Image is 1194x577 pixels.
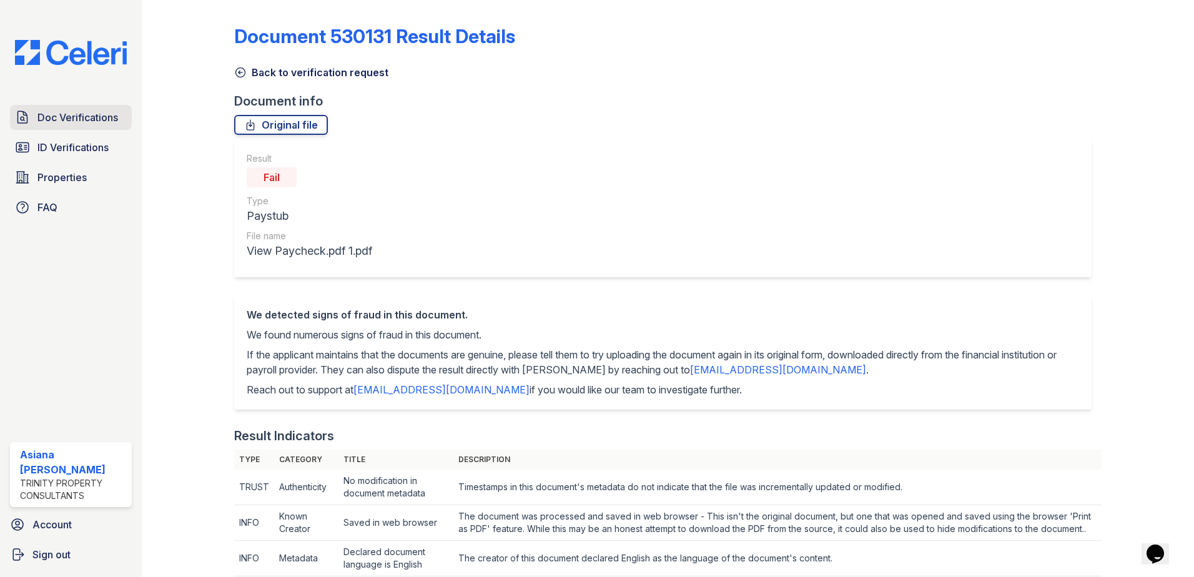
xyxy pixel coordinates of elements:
[32,517,72,532] span: Account
[234,92,1102,110] div: Document info
[10,165,132,190] a: Properties
[338,505,453,541] td: Saved in web browser
[5,542,137,567] a: Sign out
[247,307,1079,322] div: We detected signs of fraud in this document.
[234,505,274,541] td: INFO
[247,382,1079,397] p: Reach out to support at if you would like our team to investigate further.
[353,383,530,396] a: [EMAIL_ADDRESS][DOMAIN_NAME]
[10,195,132,220] a: FAQ
[10,135,132,160] a: ID Verifications
[5,512,137,537] a: Account
[247,327,1079,342] p: We found numerous signs of fraud in this document.
[10,105,132,130] a: Doc Verifications
[247,167,297,187] div: Fail
[234,25,515,47] a: Document 530131 Result Details
[20,477,127,502] div: Trinity Property Consultants
[37,140,109,155] span: ID Verifications
[37,110,118,125] span: Doc Verifications
[274,505,338,541] td: Known Creator
[453,505,1102,541] td: The document was processed and saved in web browser - This isn't the original document, but one t...
[37,170,87,185] span: Properties
[247,152,372,165] div: Result
[247,242,372,260] div: View Paycheck.pdf 1.pdf
[338,470,453,505] td: No modification in document metadata
[453,541,1102,576] td: The creator of this document declared English as the language of the document's content.
[234,470,274,505] td: TRUST
[234,450,274,470] th: Type
[690,363,866,376] a: [EMAIL_ADDRESS][DOMAIN_NAME]
[234,541,274,576] td: INFO
[274,450,338,470] th: Category
[338,450,453,470] th: Title
[234,427,334,445] div: Result Indicators
[247,207,372,225] div: Paystub
[247,195,372,207] div: Type
[1142,527,1182,565] iframe: chat widget
[234,65,388,80] a: Back to verification request
[20,447,127,477] div: Asiana [PERSON_NAME]
[32,547,71,562] span: Sign out
[247,347,1079,377] p: If the applicant maintains that the documents are genuine, please tell them to try uploading the ...
[247,230,372,242] div: File name
[453,450,1102,470] th: Description
[274,541,338,576] td: Metadata
[338,541,453,576] td: Declared document language is English
[234,115,328,135] a: Original file
[5,40,137,65] img: CE_Logo_Blue-a8612792a0a2168367f1c8372b55b34899dd931a85d93a1a3d3e32e68fde9ad4.png
[866,363,869,376] span: .
[453,470,1102,505] td: Timestamps in this document's metadata do not indicate that the file was incrementally updated or...
[274,470,338,505] td: Authenticity
[37,200,57,215] span: FAQ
